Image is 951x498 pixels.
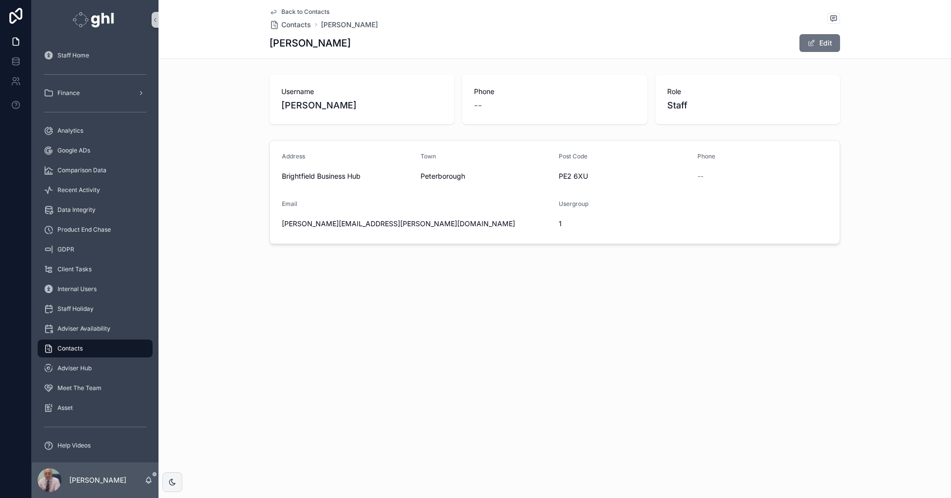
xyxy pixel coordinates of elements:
[57,285,97,293] span: Internal Users
[69,475,126,485] p: [PERSON_NAME]
[421,152,436,160] span: Town
[57,325,110,333] span: Adviser Availability
[38,340,153,357] a: Contacts
[57,345,83,352] span: Contacts
[57,89,80,97] span: Finance
[38,359,153,377] a: Adviser Hub
[38,47,153,64] a: Staff Home
[73,12,117,28] img: App logo
[559,171,689,181] span: PE2 6XU
[697,171,703,181] span: --
[38,241,153,258] a: GDPR
[57,442,91,449] span: Help Videos
[281,20,311,30] span: Contacts
[474,99,482,112] span: --
[269,36,351,50] h1: [PERSON_NAME]
[38,379,153,397] a: Meet The Team
[281,8,329,16] span: Back to Contacts
[269,8,329,16] a: Back to Contacts
[57,246,74,253] span: GDPR
[474,87,635,97] span: Phone
[799,34,840,52] button: Edit
[57,364,92,372] span: Adviser Hub
[281,87,442,97] span: Username
[57,404,73,412] span: Asset
[57,186,100,194] span: Recent Activity
[281,99,442,112] span: [PERSON_NAME]
[282,152,305,160] span: Address
[38,300,153,318] a: Staff Holiday
[57,305,94,313] span: Staff Holiday
[57,166,106,174] span: Comparison Data
[38,84,153,102] a: Finance
[57,384,102,392] span: Meet The Team
[667,87,828,97] span: Role
[38,221,153,239] a: Product End Chase
[38,201,153,219] a: Data Integrity
[282,219,551,229] span: [PERSON_NAME][EMAIL_ADDRESS][PERSON_NAME][DOMAIN_NAME]
[32,40,158,462] div: scrollable content
[38,122,153,140] a: Analytics
[38,280,153,298] a: Internal Users
[321,20,378,30] a: [PERSON_NAME]
[282,171,413,181] span: Brightfield Business Hub
[38,181,153,199] a: Recent Activity
[57,206,96,214] span: Data Integrity
[421,171,551,181] span: Peterborough
[57,147,90,154] span: Google ADs
[57,51,89,59] span: Staff Home
[559,200,588,207] span: Usergroup
[38,320,153,338] a: Adviser Availability
[38,399,153,417] a: Asset
[269,20,311,30] a: Contacts
[667,99,828,112] span: Staff
[57,265,92,273] span: Client Tasks
[38,161,153,179] a: Comparison Data
[282,200,297,207] span: Email
[57,127,83,135] span: Analytics
[697,152,715,160] span: Phone
[559,152,587,160] span: Post Code
[38,142,153,159] a: Google ADs
[57,226,111,234] span: Product End Chase
[559,219,689,229] span: 1
[38,437,153,454] a: Help Videos
[38,260,153,278] a: Client Tasks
